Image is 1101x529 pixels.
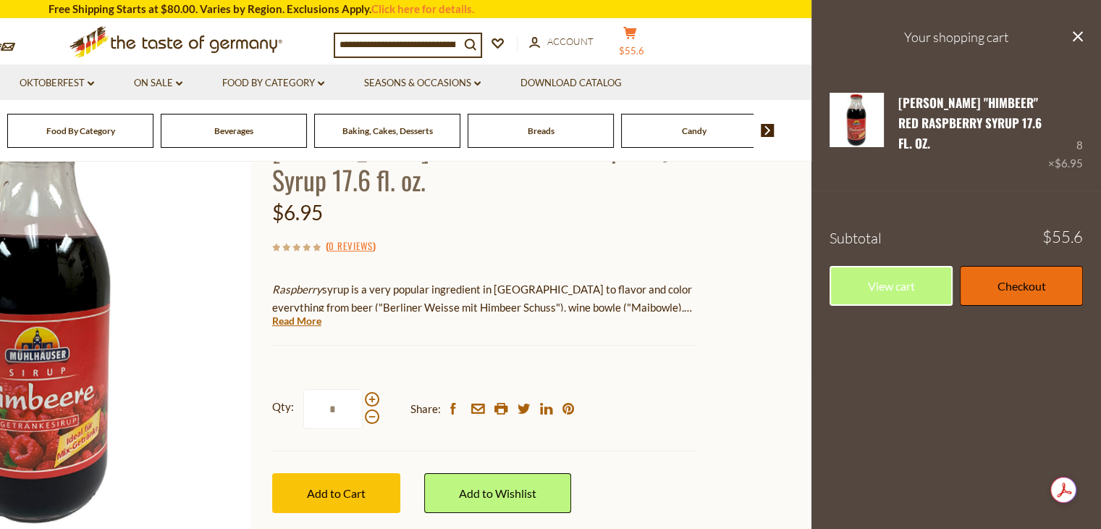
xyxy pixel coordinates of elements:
a: Breads [528,125,554,136]
a: 0 Reviews [329,238,373,254]
strong: Qty: [272,398,294,416]
a: Beverages [214,125,253,136]
img: Muehlhauser "Himbeer" Red Raspberry Syrup 17.6 fl. oz. [830,93,884,147]
a: Oktoberfest [20,75,94,91]
input: Qty: [303,389,363,429]
a: Read More [272,314,321,328]
span: Add to Cart [307,486,366,500]
a: Download Catalog [520,75,622,91]
a: Candy [682,125,706,136]
span: $6.95 [1055,157,1083,170]
span: $6.95 [272,200,323,225]
button: $55.6 [609,26,652,62]
a: Account [529,34,594,50]
span: Account [547,36,594,47]
a: Add to Wishlist [424,473,571,513]
a: View cart [830,266,953,306]
p: syrup is a very popular ingredient in [GEOGRAPHIC_DATA] to flavor and color everything from beer ... [272,280,696,317]
a: Food By Category [46,125,115,136]
span: $55.6 [619,45,644,57]
a: [PERSON_NAME] "Himbeer" Red Raspberry Syrup 17.6 fl. oz. [898,93,1042,153]
img: next arrow [761,124,775,137]
span: ( ) [326,238,376,253]
a: Baking, Cakes, Desserts [342,125,433,136]
em: Raspberry [272,283,322,296]
a: On Sale [134,75,182,91]
a: Click here for details. [371,2,474,15]
button: Add to Cart [272,473,400,513]
a: Muehlhauser "Himbeer" Red Raspberry Syrup 17.6 fl. oz. [830,93,884,173]
a: Food By Category [222,75,324,91]
span: $55.6 [1042,229,1083,245]
h1: [PERSON_NAME] "Himbeer" Red Raspberry Syrup 17.6 fl. oz. [272,130,696,196]
div: 8 × [1048,93,1083,173]
a: Seasons & Occasions [364,75,481,91]
span: Subtotal [830,229,882,247]
a: Checkout [960,266,1083,306]
span: Share: [410,400,441,418]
